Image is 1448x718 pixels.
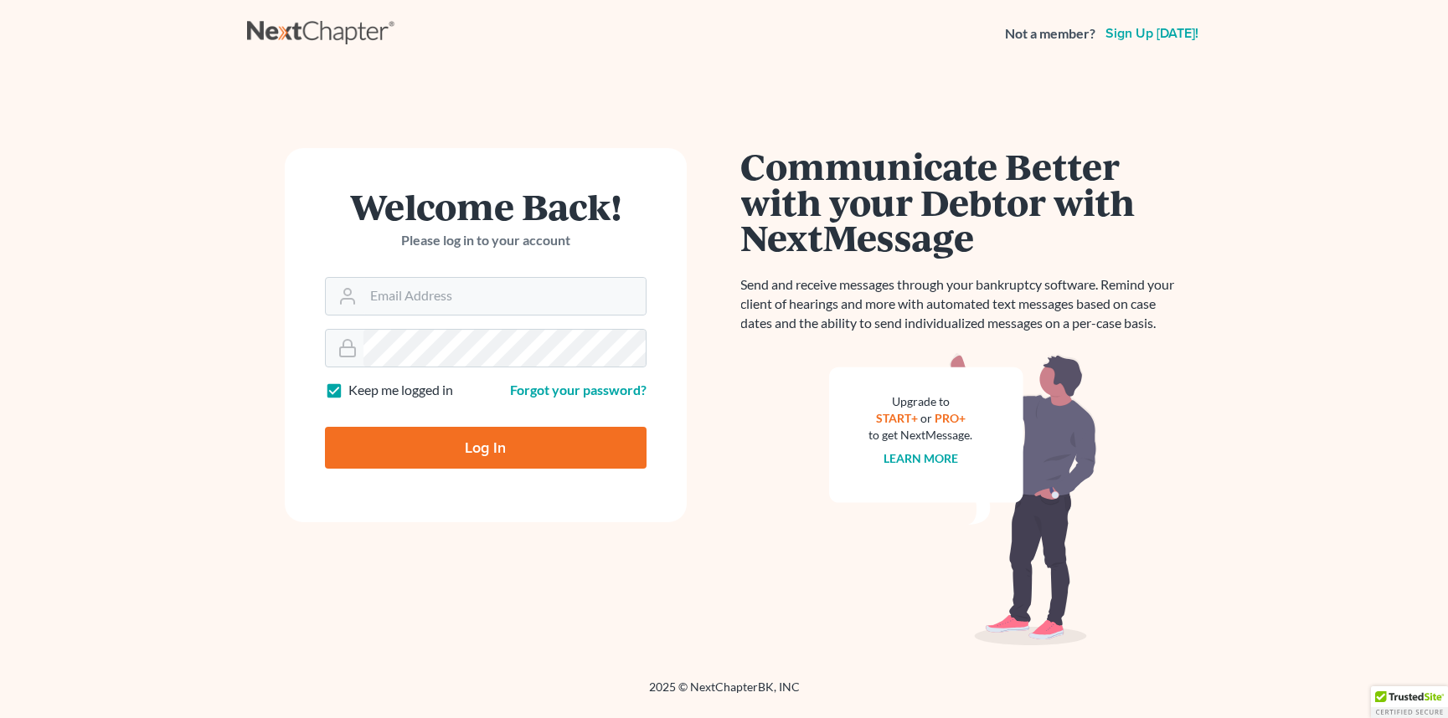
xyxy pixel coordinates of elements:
[1005,24,1095,44] strong: Not a member?
[935,411,966,425] a: PRO+
[884,451,958,465] a: Learn more
[325,188,647,224] h1: Welcome Back!
[741,148,1185,255] h1: Communicate Better with your Debtor with NextMessage
[348,381,453,400] label: Keep me logged in
[325,427,647,469] input: Log In
[829,353,1097,646] img: nextmessage_bg-59042aed3d76b12b5cd301f8e5b87938c9018125f34e5fa2b7a6b67550977c72.svg
[247,679,1202,709] div: 2025 © NextChapterBK, INC
[869,427,973,444] div: to get NextMessage.
[1371,686,1448,718] div: TrustedSite Certified
[876,411,918,425] a: START+
[741,275,1185,333] p: Send and receive messages through your bankruptcy software. Remind your client of hearings and mo...
[325,231,647,250] p: Please log in to your account
[920,411,932,425] span: or
[1102,27,1202,40] a: Sign up [DATE]!
[869,393,973,410] div: Upgrade to
[363,278,646,315] input: Email Address
[510,382,647,397] a: Forgot your password?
